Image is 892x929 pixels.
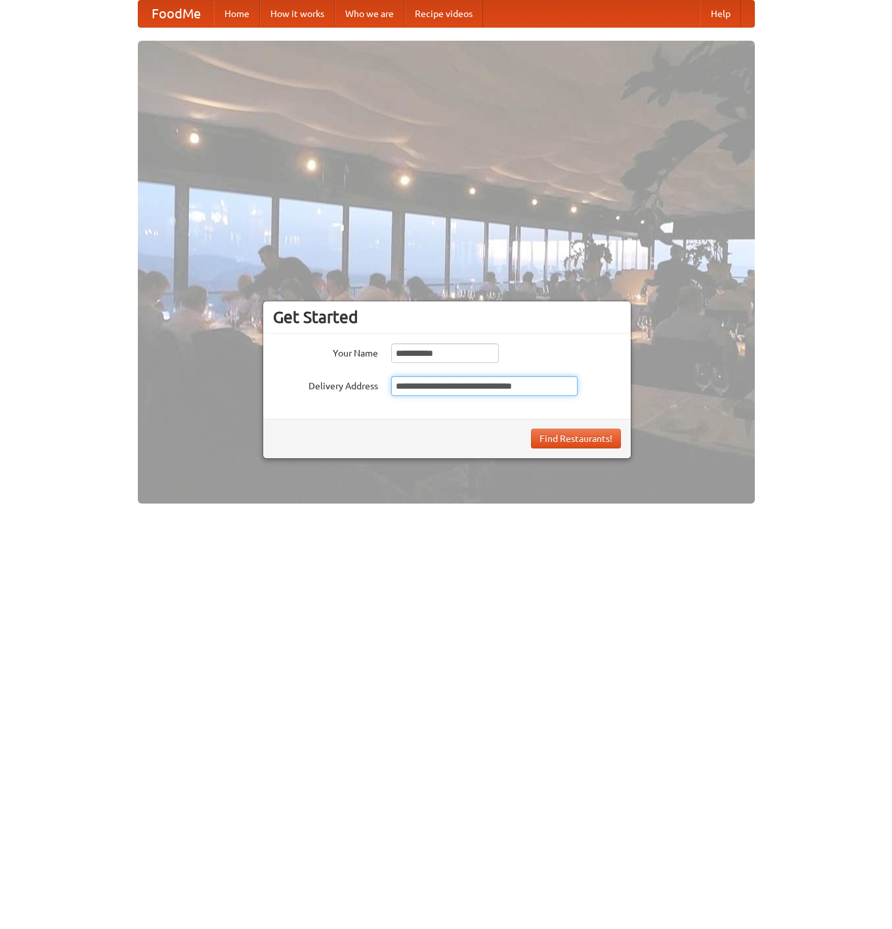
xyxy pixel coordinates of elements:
label: Your Name [273,343,378,360]
a: Recipe videos [404,1,483,27]
label: Delivery Address [273,376,378,393]
a: Who we are [335,1,404,27]
a: Home [214,1,260,27]
button: Find Restaurants! [531,429,621,448]
a: FoodMe [138,1,214,27]
a: Help [700,1,741,27]
a: How it works [260,1,335,27]
h3: Get Started [273,307,621,327]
